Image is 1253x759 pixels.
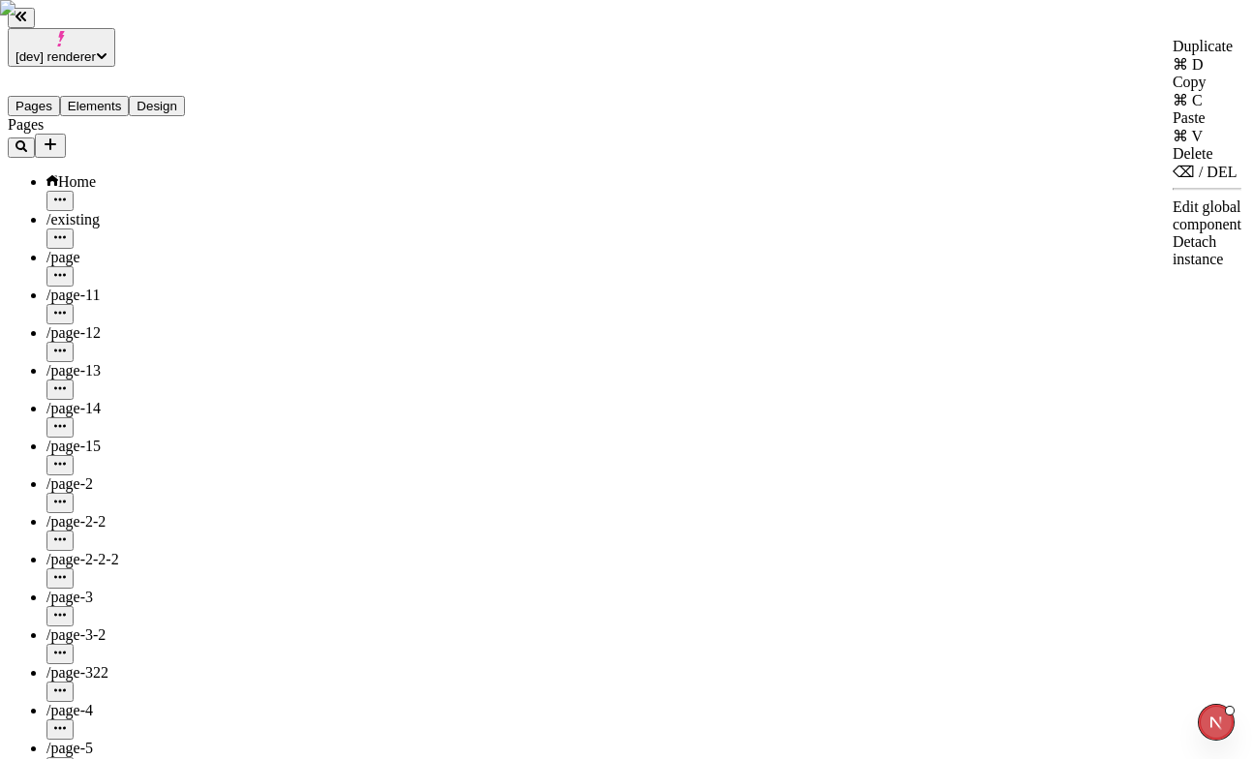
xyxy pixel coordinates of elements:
span: ⌘ C [1173,92,1203,108]
span: ⌘ D [1173,56,1204,73]
span: ⌫ / DEL [1173,164,1238,180]
p: Cookie Test Route [8,15,283,33]
div: Delete [1173,145,1241,163]
div: Edit global component [1173,198,1241,233]
div: Duplicate [1173,38,1241,55]
div: Copy [1173,74,1241,91]
div: Paste [1173,109,1241,127]
div: Detach instance [1173,233,1241,268]
span: ⌘ V [1173,128,1203,144]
